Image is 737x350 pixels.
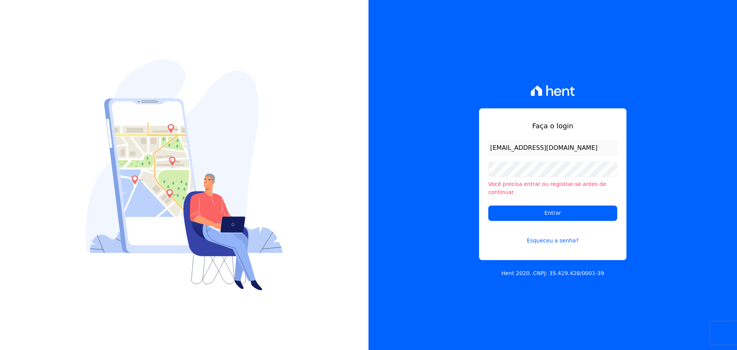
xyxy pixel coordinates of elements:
input: Email [488,140,617,156]
img: Login [86,60,283,290]
li: Você precisa entrar ou registrar-se antes de continuar. [488,180,617,196]
input: Entrar [488,206,617,221]
a: Esqueceu a senha? [488,227,617,245]
h1: Faça o login [488,121,617,131]
p: Hent 2020. CNPJ: 35.429.428/0001-39 [501,269,604,277]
